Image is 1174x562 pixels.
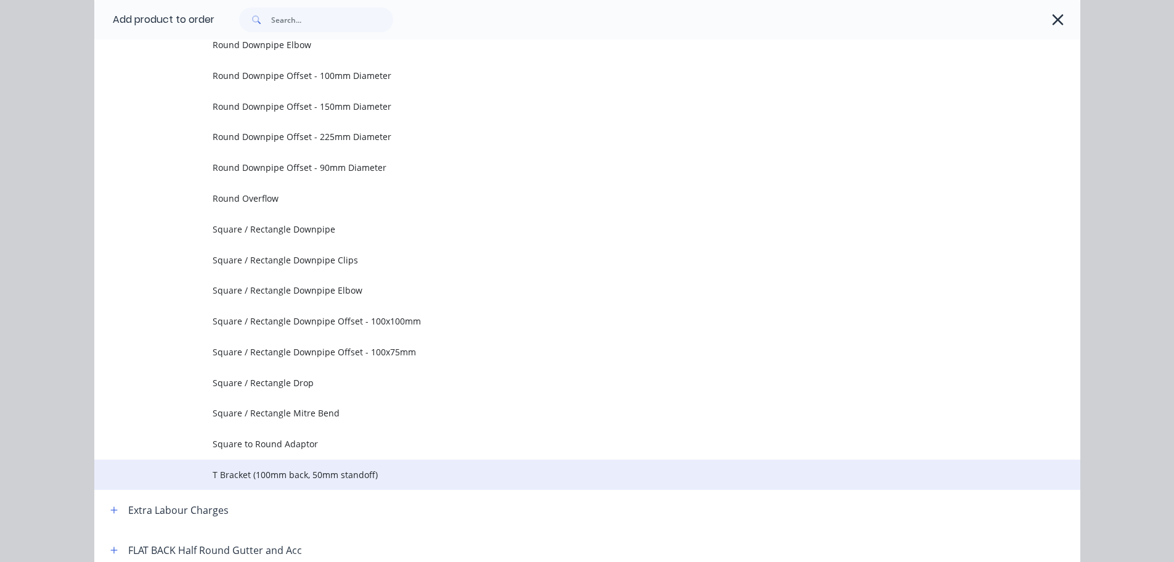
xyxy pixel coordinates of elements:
span: Square / Rectangle Downpipe Offset - 100x75mm [213,345,907,358]
div: FLAT BACK Half Round Gutter and Acc [128,543,302,558]
span: Square to Round Adaptor [213,437,907,450]
span: Square / Rectangle Downpipe Offset - 100x100mm [213,315,907,328]
span: Round Downpipe Offset - 225mm Diameter [213,130,907,143]
span: Round Downpipe Offset - 150mm Diameter [213,100,907,113]
span: Square / Rectangle Downpipe Clips [213,254,907,267]
span: Round Overflow [213,192,907,205]
span: T Bracket (100mm back, 50mm standoff) [213,468,907,481]
span: Round Downpipe Elbow [213,38,907,51]
span: Square / Rectangle Downpipe [213,223,907,236]
div: Extra Labour Charges [128,503,229,518]
span: Square / Rectangle Downpipe Elbow [213,284,907,297]
span: Round Downpipe Offset - 90mm Diameter [213,161,907,174]
span: Round Downpipe Offset - 100mm Diameter [213,69,907,82]
span: Square / Rectangle Drop [213,376,907,389]
input: Search... [271,7,393,32]
span: Square / Rectangle Mitre Bend [213,407,907,419]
